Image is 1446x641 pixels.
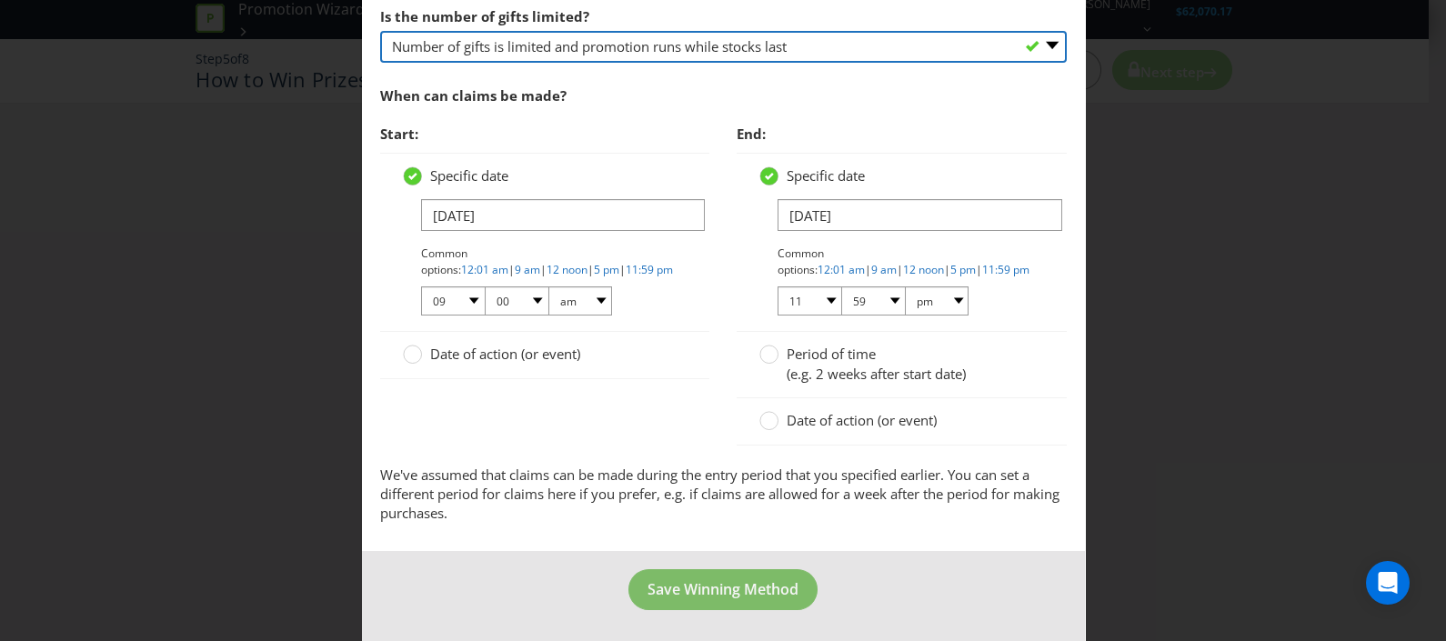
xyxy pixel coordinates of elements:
[619,262,626,277] span: |
[594,262,619,277] a: 5 pm
[778,199,1062,231] input: DD/MM/YY
[628,569,818,610] button: Save Winning Method
[430,166,508,185] span: Specific date
[976,262,982,277] span: |
[380,86,567,105] span: When can claims be made?
[737,125,766,143] span: End:
[818,262,865,277] a: 12:01 am
[421,245,467,276] span: Common options:
[787,345,876,363] span: Period of time
[540,262,547,277] span: |
[587,262,594,277] span: |
[547,262,587,277] a: 12 noon
[421,199,706,231] input: DD/MM/YY
[515,262,540,277] a: 9 am
[787,166,865,185] span: Specific date
[982,262,1029,277] a: 11:59 pm
[380,7,589,25] span: Is the number of gifts limited?
[944,262,950,277] span: |
[787,365,966,383] span: (e.g. 2 weeks after start date)
[380,466,1067,524] p: We've assumed that claims can be made during the entry period that you specified earlier. You can...
[897,262,903,277] span: |
[626,262,673,277] a: 11:59 pm
[648,579,798,599] span: Save Winning Method
[950,262,976,277] a: 5 pm
[903,262,944,277] a: 12 noon
[778,245,824,276] span: Common options:
[461,262,508,277] a: 12:01 am
[380,125,418,143] span: Start:
[787,411,937,429] span: Date of action (or event)
[430,345,580,363] span: Date of action (or event)
[871,262,897,277] a: 9 am
[865,262,871,277] span: |
[1366,561,1410,605] div: Open Intercom Messenger
[508,262,515,277] span: |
